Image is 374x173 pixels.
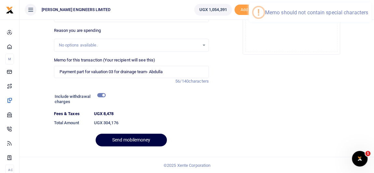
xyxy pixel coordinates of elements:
li: Wallet ballance [192,4,234,16]
label: UGX 8,478 [94,111,114,117]
label: Memo for this transaction (Your recipient will see this) [54,57,155,63]
span: characters [189,79,209,84]
h6: UGX 304,176 [94,120,209,126]
a: UGX 1,054,391 [194,4,232,16]
span: 1 [365,151,370,156]
iframe: Intercom live chat [352,151,367,166]
span: 56/140 [175,79,189,84]
h6: Total Amount [54,120,89,126]
dt: Fees & Taxes [51,111,91,117]
li: M [5,54,14,64]
label: Reason you are spending [54,27,101,34]
span: [PERSON_NAME] ENGINEERS LIMITED [39,7,113,13]
span: Add money [234,5,267,15]
input: Enter extra information [54,66,209,78]
button: Send mobilemoney [96,134,167,146]
div: No options available. [59,42,199,48]
a: logo-small logo-large logo-large [6,7,14,12]
li: Toup your wallet [234,5,267,15]
div: ! [257,7,260,18]
div: Memo should not contain special characters [265,9,368,16]
img: logo-small [6,6,14,14]
span: UGX 1,054,391 [199,7,227,13]
h6: Include withdrawal charges [55,94,102,104]
a: Add money [234,7,267,12]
